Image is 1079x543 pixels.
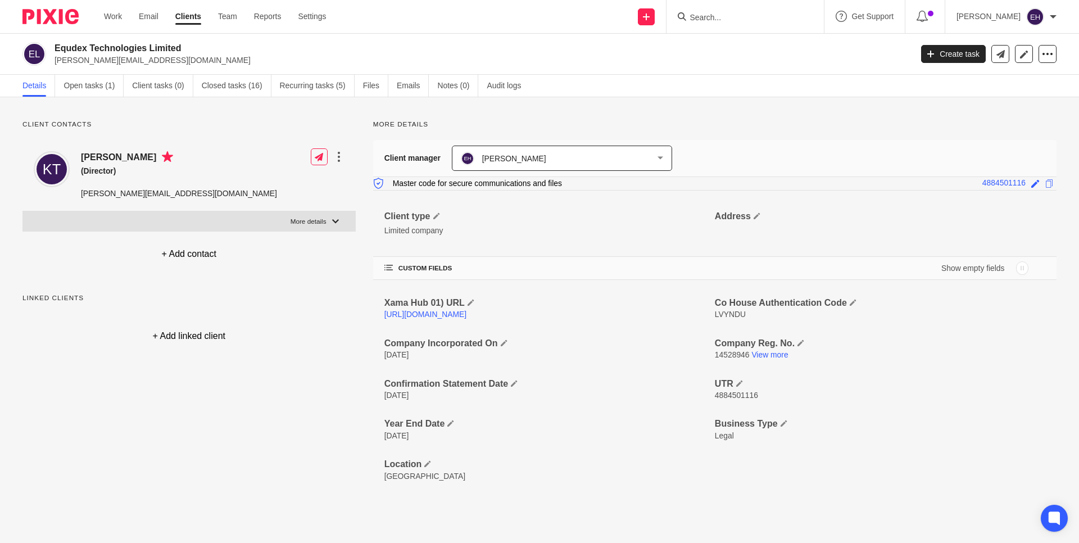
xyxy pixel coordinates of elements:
[396,75,427,97] a: Emails
[715,322,745,330] span: LVYNDU
[385,153,442,164] h3: Client manager
[22,42,46,66] img: svg%3E
[385,322,465,330] a: [URL][DOMAIN_NAME]
[691,13,792,24] input: Search
[715,429,1045,441] h4: Business Type
[373,120,1057,129] p: More details
[138,334,239,351] h4: + Add linked client
[385,484,463,492] span: [GEOGRAPHIC_DATA]
[462,152,475,165] img: svg%3E
[853,12,896,20] span: Get Support
[160,152,171,163] i: Primary
[385,309,715,320] h4: Xama Hub 01) URL
[385,403,409,411] span: [DATE]
[485,75,528,97] a: Audit logs
[81,152,271,166] h4: [PERSON_NAME]
[174,11,200,22] a: Clients
[132,75,193,97] a: Client tasks (0)
[959,11,1021,22] p: [PERSON_NAME]
[921,45,986,63] a: Create task
[385,275,715,284] h4: CUSTOM FIELDS
[297,11,327,22] a: Settings
[715,309,1045,320] h4: Co House Authentication Code
[483,155,545,162] span: [PERSON_NAME]
[385,429,715,441] h4: Year End Date
[149,252,228,269] h4: + Add contact
[382,184,576,195] p: Master code for secure communications and files
[715,349,1045,361] h4: Company Reg. No.
[385,444,409,451] span: [DATE]
[1026,8,1044,26] img: svg%3E
[715,444,734,451] span: Legal
[104,11,122,22] a: Work
[22,75,56,97] a: Details
[279,75,353,97] a: Recurring tasks (5)
[436,75,477,97] a: Notes (0)
[55,55,904,66] p: [PERSON_NAME][EMAIL_ADDRESS][DOMAIN_NAME]
[385,237,715,248] p: Limited company
[288,218,326,227] p: More details
[55,42,734,54] h2: Equdex Technologies Limited
[972,183,1017,196] div: 4884501116
[715,222,1045,234] h4: Address
[81,188,271,200] p: [PERSON_NAME][EMAIL_ADDRESS][DOMAIN_NAME]
[715,363,751,370] span: 14528946
[385,390,715,401] h4: Confirmation Statement Date
[752,363,790,370] a: View more
[385,349,715,361] h4: Company Incorporated On
[385,470,715,482] h4: Location
[715,390,1045,401] h4: UTR
[217,11,235,22] a: Team
[944,274,1008,286] label: Show empty fields
[22,9,79,24] img: Pixie
[22,300,356,309] p: Linked clients
[81,166,271,177] h5: (Director)
[715,403,760,411] span: 4884501116
[139,11,157,22] a: Email
[385,363,409,370] span: [DATE]
[362,75,387,97] a: Files
[385,222,715,234] h4: Client type
[252,11,280,22] a: Reports
[64,75,124,97] a: Open tasks (1)
[34,152,70,188] img: svg%3E
[201,75,270,97] a: Closed tasks (16)
[22,120,356,129] p: Client contacts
